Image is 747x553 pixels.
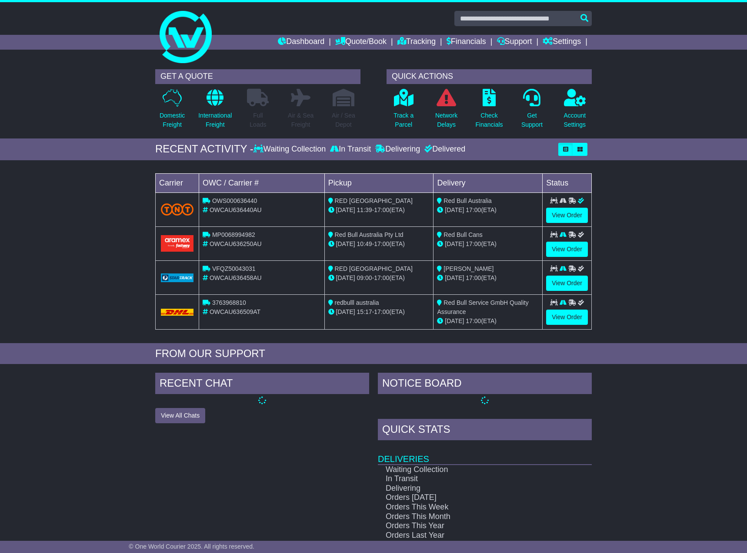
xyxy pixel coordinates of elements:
[161,203,193,215] img: TNT_Domestic.png
[444,231,483,238] span: Red Bull Cans
[394,111,414,129] p: Track a Parcel
[378,484,561,493] td: Delivering
[521,88,543,134] a: GetSupport
[155,347,592,360] div: FROM OUR SUPPORT
[374,206,389,213] span: 17:00
[212,231,255,238] span: MP0068994982
[434,173,543,192] td: Delivery
[374,240,389,247] span: 17:00
[210,308,260,315] span: OWCAU636509AT
[374,274,389,281] span: 17:00
[466,274,481,281] span: 17:00
[378,474,561,484] td: In Transit
[198,111,232,129] p: International Freight
[543,173,592,192] td: Status
[357,308,372,315] span: 15:17
[161,273,193,282] img: GetCarrierServiceLogo
[437,273,539,283] div: (ETA)
[445,206,464,213] span: [DATE]
[335,197,413,204] span: RED [GEOGRAPHIC_DATA]
[357,240,372,247] span: 10:49
[156,173,199,192] td: Carrier
[466,206,481,213] span: 17:00
[466,240,481,247] span: 17:00
[212,197,257,204] span: OWS000636440
[444,197,492,204] span: Red Bull Australia
[328,307,430,317] div: - (ETA)
[397,35,436,50] a: Tracking
[247,111,269,129] p: Full Loads
[422,145,465,154] div: Delivered
[155,373,369,396] div: RECENT CHAT
[378,373,592,396] div: NOTICE BOARD
[335,265,413,272] span: RED [GEOGRAPHIC_DATA]
[160,111,185,129] p: Domestic Freight
[378,521,561,531] td: Orders This Year
[198,88,232,134] a: InternationalFreight
[378,512,561,522] td: Orders This Month
[445,317,464,324] span: [DATE]
[546,208,588,223] a: View Order
[357,206,372,213] span: 11:39
[328,273,430,283] div: - (ETA)
[374,308,389,315] span: 17:00
[447,35,486,50] a: Financials
[328,145,373,154] div: In Transit
[328,239,430,249] div: - (ETA)
[129,543,254,550] span: © One World Courier 2025. All rights reserved.
[445,274,464,281] span: [DATE]
[335,299,379,306] span: redbulll australia
[543,35,581,50] a: Settings
[336,240,355,247] span: [DATE]
[159,88,185,134] a: DomesticFreight
[210,206,262,213] span: OWCAU636440AU
[210,274,262,281] span: OWCAU636458AU
[378,531,561,540] td: Orders Last Year
[332,111,355,129] p: Air / Sea Depot
[445,240,464,247] span: [DATE]
[210,240,262,247] span: OWCAU636250AU
[155,69,360,84] div: GET A QUOTE
[466,317,481,324] span: 17:00
[437,317,539,326] div: (ETA)
[378,465,561,475] td: Waiting Collection
[378,419,592,442] div: Quick Stats
[546,242,588,257] a: View Order
[435,111,457,129] p: Network Delays
[378,502,561,512] td: Orders This Week
[278,35,324,50] a: Dashboard
[288,111,313,129] p: Air & Sea Freight
[546,310,588,325] a: View Order
[378,442,592,465] td: Deliveries
[497,35,532,50] a: Support
[476,111,503,129] p: Check Financials
[336,308,355,315] span: [DATE]
[435,88,458,134] a: NetworkDelays
[437,299,528,315] span: Red Bull Service GmbH Quality Assurance
[324,173,434,192] td: Pickup
[387,69,592,84] div: QUICK ACTIONS
[521,111,543,129] p: Get Support
[437,239,539,249] div: (ETA)
[212,299,246,306] span: 3763968810
[336,274,355,281] span: [DATE]
[161,235,193,251] img: Aramex.png
[155,143,253,155] div: RECENT ACTIVITY -
[335,231,404,238] span: Red Bull Australia Pty Ltd
[212,265,256,272] span: VFQZ50043031
[199,173,325,192] td: OWC / Carrier #
[475,88,504,134] a: CheckFinancials
[373,145,422,154] div: Delivering
[437,206,539,215] div: (ETA)
[564,88,587,134] a: AccountSettings
[253,145,328,154] div: Waiting Collection
[328,206,430,215] div: - (ETA)
[335,35,387,50] a: Quote/Book
[155,408,205,423] button: View All Chats
[393,88,414,134] a: Track aParcel
[378,493,561,502] td: Orders [DATE]
[546,276,588,291] a: View Order
[357,274,372,281] span: 09:00
[336,206,355,213] span: [DATE]
[564,111,586,129] p: Account Settings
